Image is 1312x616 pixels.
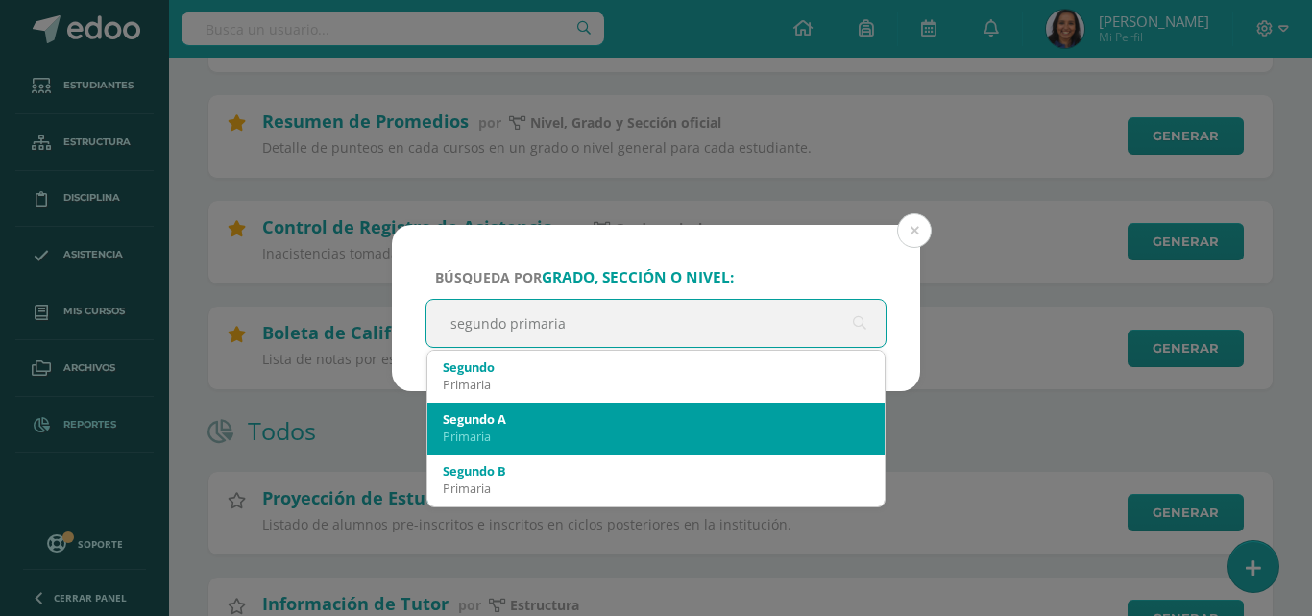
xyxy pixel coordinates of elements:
div: Segundo A [443,410,869,428]
div: Primaria [443,480,869,497]
div: Primaria [443,376,869,393]
button: Close (Esc) [897,213,932,248]
input: ej. Primero primaria, etc. [426,300,886,347]
div: Primaria [443,428,869,445]
div: Segundo B [443,462,869,480]
span: Búsqueda por [435,268,734,286]
strong: grado, sección o nivel: [542,267,734,287]
div: Segundo [443,358,869,376]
